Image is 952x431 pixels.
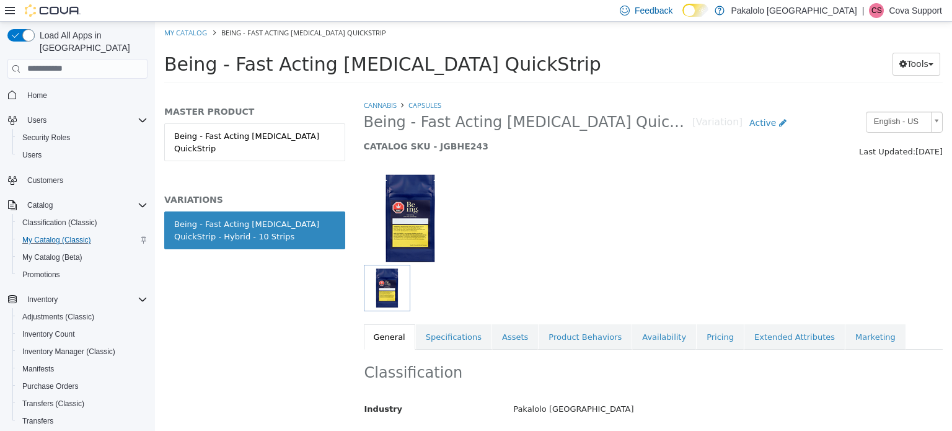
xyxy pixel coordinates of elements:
a: My Catalog [9,6,52,16]
a: Pricing [542,303,589,329]
button: Users [2,112,152,129]
a: Availability [477,303,541,329]
span: Load All Apps in [GEOGRAPHIC_DATA] [35,29,148,54]
span: Catalog [27,200,53,210]
button: Adjustments (Classic) [12,308,152,326]
span: Classification (Classic) [22,218,97,228]
a: My Catalog (Beta) [17,250,87,265]
span: Inventory Manager (Classic) [17,344,148,359]
span: Promotions [22,270,60,280]
span: Active [594,96,621,106]
button: Transfers (Classic) [12,395,152,412]
span: Being - Fast Acting [MEDICAL_DATA] QuickStrip [9,32,446,53]
img: Cova [25,4,81,17]
span: English - US [712,91,771,110]
a: Home [22,88,52,103]
a: Security Roles [17,130,75,145]
button: Catalog [22,198,58,213]
div: Pakalolo [GEOGRAPHIC_DATA] [349,377,796,399]
span: Users [27,115,46,125]
a: Assets [337,303,383,329]
span: Home [27,91,47,100]
button: Customers [2,171,152,189]
button: Users [12,146,152,164]
span: Manifests [17,362,148,376]
span: Manifests [22,364,54,374]
a: Product Behaviors [384,303,477,329]
span: Inventory Count [17,327,148,342]
button: Home [2,86,152,104]
button: My Catalog (Classic) [12,231,152,249]
button: Users [22,113,51,128]
span: Inventory [22,292,148,307]
h5: MASTER PRODUCT [9,84,190,96]
span: Adjustments (Classic) [17,309,148,324]
span: Users [22,113,148,128]
span: Feedback [635,4,672,17]
button: Security Roles [12,129,152,146]
a: Inventory Manager (Classic) [17,344,120,359]
div: Cannabis / Capsules [349,408,796,430]
span: Last Updated: [704,125,760,135]
span: Classification (Classic) [17,215,148,230]
button: Transfers [12,412,152,430]
h5: CATALOG SKU - JGBHE243 [209,119,638,130]
span: Adjustments (Classic) [22,312,94,322]
a: Extended Attributes [589,303,690,329]
input: Dark Mode [682,4,708,17]
button: Inventory Count [12,326,152,343]
span: CS [871,3,882,18]
span: Users [22,150,42,160]
button: Classification (Classic) [12,214,152,231]
span: Transfers [22,416,53,426]
span: Inventory [27,295,58,304]
a: Classification (Classic) [17,215,102,230]
a: Customers [22,173,68,188]
span: My Catalog (Classic) [17,233,148,247]
span: Security Roles [22,133,70,143]
a: Users [17,148,46,162]
span: My Catalog (Classic) [22,235,91,245]
a: Being - Fast Acting [MEDICAL_DATA] QuickStrip [9,102,190,140]
span: Purchase Orders [22,381,79,391]
span: Being - Fast Acting [MEDICAL_DATA] QuickStrip - Hybrid - 10 Strips [209,91,537,110]
a: Manifests [17,362,59,376]
a: Promotions [17,267,65,282]
a: Transfers [17,414,58,429]
button: Inventory Manager (Classic) [12,343,152,360]
span: Customers [22,172,148,188]
a: General [209,303,260,329]
a: My Catalog (Classic) [17,233,96,247]
button: Tools [738,31,785,54]
div: Cova Support [869,3,884,18]
button: Inventory [2,291,152,308]
button: Manifests [12,360,152,378]
button: My Catalog (Beta) [12,249,152,266]
span: Industry [209,383,248,392]
span: Transfers (Classic) [22,399,84,409]
span: My Catalog (Beta) [22,252,82,262]
a: Capsules [253,79,286,88]
button: Catalog [2,197,152,214]
a: Adjustments (Classic) [17,309,99,324]
p: Pakalolo [GEOGRAPHIC_DATA] [731,3,857,18]
span: Customers [27,176,63,185]
span: Purchase Orders [17,379,148,394]
a: Specifications [261,303,337,329]
small: [Variation] [537,96,588,106]
span: Users [17,148,148,162]
button: Inventory [22,292,63,307]
span: Home [22,87,148,103]
a: Cannabis [209,79,242,88]
span: Catalog [22,198,148,213]
p: Cova Support [889,3,942,18]
p: | [862,3,865,18]
span: Inventory Count [22,329,75,339]
span: My Catalog (Beta) [17,250,148,265]
span: Inventory Manager (Classic) [22,347,115,357]
a: Transfers (Classic) [17,396,89,411]
h5: VARIATIONS [9,172,190,184]
button: Purchase Orders [12,378,152,395]
span: Being - Fast Acting [MEDICAL_DATA] QuickStrip [66,6,231,16]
